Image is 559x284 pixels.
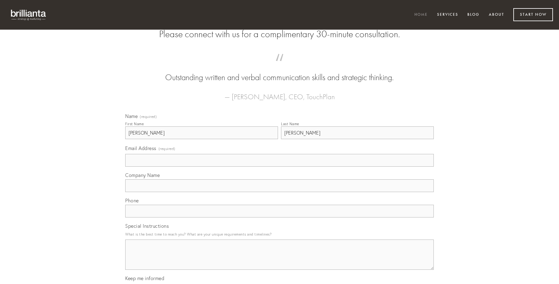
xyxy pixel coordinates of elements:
[125,223,169,229] span: Special Instructions
[125,113,138,119] span: Name
[125,275,164,281] span: Keep me informed
[125,145,156,151] span: Email Address
[140,115,157,119] span: (required)
[410,10,432,20] a: Home
[433,10,462,20] a: Services
[135,60,424,72] span: “
[281,122,299,126] div: Last Name
[513,8,553,21] a: Start Now
[6,6,51,24] img: brillianta - research, strategy, marketing
[135,60,424,83] blockquote: Outstanding written and verbal communication skills and strategic thinking.
[135,83,424,103] figcaption: — [PERSON_NAME], CEO, TouchPlan
[125,28,434,40] h2: Please connect with us for a complimentary 30-minute consultation.
[125,230,434,238] p: What is the best time to reach you? What are your unique requirements and timelines?
[125,197,139,204] span: Phone
[125,122,144,126] div: First Name
[485,10,508,20] a: About
[159,145,175,153] span: (required)
[463,10,483,20] a: Blog
[125,172,160,178] span: Company Name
